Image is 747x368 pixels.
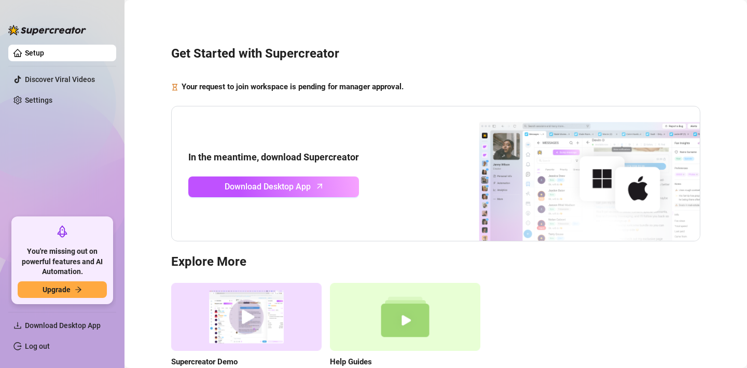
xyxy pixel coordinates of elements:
[25,75,95,84] a: Discover Viral Videos
[25,321,101,330] span: Download Desktop App
[75,286,82,293] span: arrow-right
[18,281,107,298] button: Upgradearrow-right
[171,254,700,270] h3: Explore More
[171,357,238,366] strong: Supercreator Demo
[330,283,480,351] img: help guides
[188,176,359,197] a: Download Desktop Apparrow-up
[171,81,178,93] span: hourglass
[43,285,71,294] span: Upgrade
[225,180,311,193] span: Download Desktop App
[712,333,737,358] iframe: Intercom live chat
[182,82,404,91] strong: Your request to join workspace is pending for manager approval.
[13,321,22,330] span: download
[188,152,359,162] strong: In the meantime, download Supercreator
[440,106,700,241] img: download app
[171,283,322,351] img: supercreator demo
[314,180,326,192] span: arrow-up
[25,49,44,57] a: Setup
[25,96,52,104] a: Settings
[330,357,372,366] strong: Help Guides
[56,225,68,238] span: rocket
[18,247,107,277] span: You're missing out on powerful features and AI Automation.
[171,46,700,62] h3: Get Started with Supercreator
[8,25,86,35] img: logo-BBDzfeDw.svg
[25,342,50,350] a: Log out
